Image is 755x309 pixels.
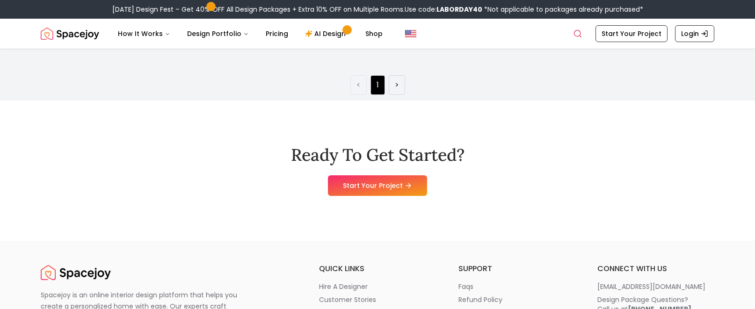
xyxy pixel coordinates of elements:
[110,24,390,43] nav: Main
[258,24,296,43] a: Pricing
[675,25,714,42] a: Login
[41,24,99,43] a: Spacejoy
[350,75,405,95] ul: Pagination
[358,24,390,43] a: Shop
[180,24,256,43] button: Design Portfolio
[319,282,368,291] p: hire a designer
[328,175,427,196] a: Start Your Project
[595,25,668,42] a: Start Your Project
[110,24,178,43] button: How It Works
[356,79,361,91] a: Previous page
[436,5,482,14] b: LABORDAY40
[291,145,465,164] h2: Ready To Get Started?
[41,263,111,282] img: Spacejoy Logo
[377,79,379,91] a: Page 1 is your current page
[458,295,575,304] a: refund policy
[298,24,356,43] a: AI Design
[41,263,111,282] a: Spacejoy
[319,295,376,304] p: customer stories
[319,295,436,304] a: customer stories
[319,282,436,291] a: hire a designer
[482,5,643,14] span: *Not applicable to packages already purchased*
[41,19,714,49] nav: Global
[597,282,714,291] a: [EMAIL_ADDRESS][DOMAIN_NAME]
[458,263,575,274] h6: support
[405,5,482,14] span: Use code:
[319,263,436,274] h6: quick links
[597,282,705,291] p: [EMAIL_ADDRESS][DOMAIN_NAME]
[41,24,99,43] img: Spacejoy Logo
[597,263,714,274] h6: connect with us
[458,295,502,304] p: refund policy
[395,79,399,91] a: Next page
[458,282,575,291] a: faqs
[405,28,416,39] img: United States
[458,282,473,291] p: faqs
[112,5,643,14] div: [DATE] Design Fest – Get 40% OFF All Design Packages + Extra 10% OFF on Multiple Rooms.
